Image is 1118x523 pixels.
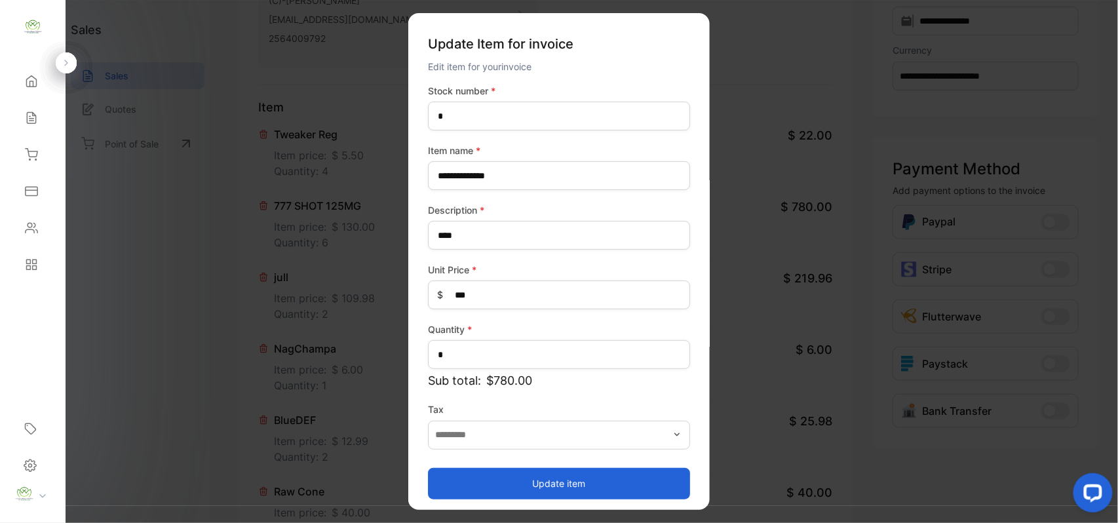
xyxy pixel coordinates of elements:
img: logo [23,17,43,37]
p: Update Item for invoice [428,29,690,59]
iframe: LiveChat chat widget [1063,468,1118,523]
label: Tax [428,402,690,416]
span: Edit item for your invoice [428,61,531,72]
label: Stock number [428,84,690,98]
label: Unit Price [428,263,690,277]
label: Description [428,203,690,217]
p: Sub total: [428,372,690,389]
button: Update item [428,467,690,499]
span: $780.00 [486,372,532,389]
img: profile [14,484,34,504]
label: Quantity [428,322,690,336]
span: $ [437,288,443,301]
label: Item name [428,144,690,157]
